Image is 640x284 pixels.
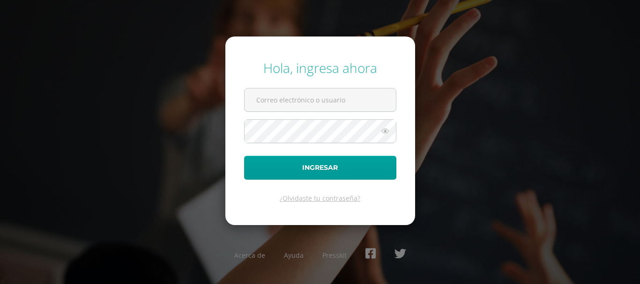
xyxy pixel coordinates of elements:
[234,251,265,260] a: Acerca de
[244,156,396,180] button: Ingresar
[280,194,360,203] a: ¿Olvidaste tu contraseña?
[284,251,304,260] a: Ayuda
[322,251,347,260] a: Presskit
[244,59,396,77] div: Hola, ingresa ahora
[245,88,396,111] input: Correo electrónico o usuario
